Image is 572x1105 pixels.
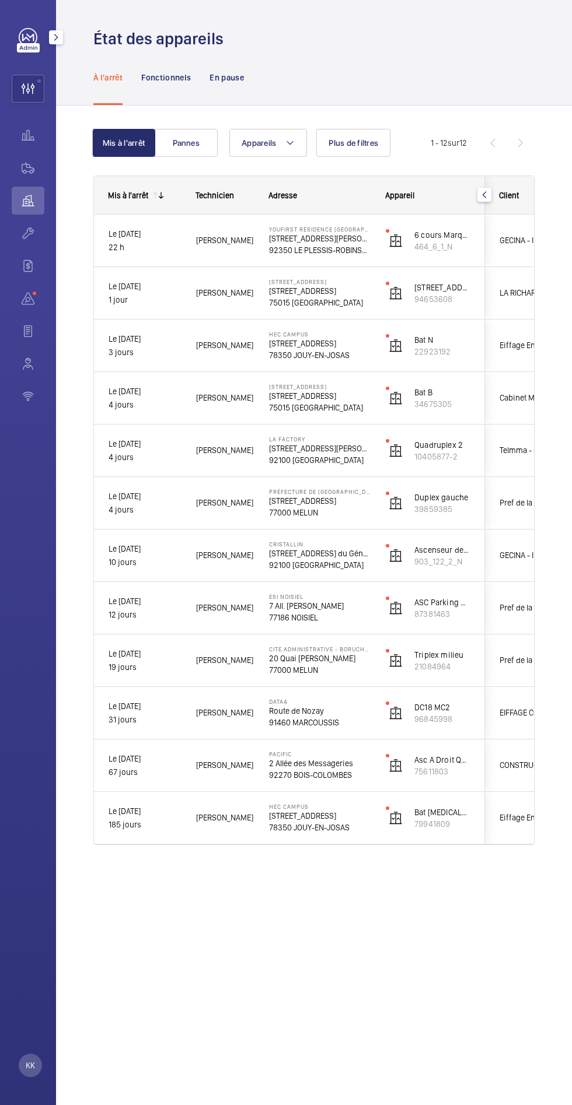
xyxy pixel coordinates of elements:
h1: État des appareils [93,28,231,50]
p: 75611803 [414,766,470,777]
button: Pannes [155,129,218,157]
p: [STREET_ADDRESS] [269,383,371,390]
span: [PERSON_NAME] [196,759,254,772]
p: 1 jour [109,293,181,307]
p: [STREET_ADDRESS] du Général [PERSON_NAME] [269,548,371,559]
p: 78350 JOUY-EN-JOSAS [269,349,371,361]
p: 75015 [GEOGRAPHIC_DATA] [269,402,371,413]
p: HEC CAMPUS [269,803,371,810]
div: Mis à l'arrêt [108,191,148,200]
span: [PERSON_NAME] [196,601,254,615]
p: 903_122_2_N [414,556,470,567]
p: 4 jours [109,451,181,464]
img: elevator.svg [389,391,403,405]
p: 4 jours [109,503,181,517]
img: elevator.svg [389,601,403,615]
p: Triplex milieu [414,649,470,661]
p: Le [DATE] [109,752,181,766]
span: Technicien [196,191,234,200]
p: Le [DATE] [109,805,181,818]
button: Appareils [229,129,307,157]
p: Le [DATE] [109,595,181,608]
p: Le [DATE] [109,280,181,293]
div: Appareil [385,191,471,200]
p: 77000 MELUN [269,664,371,676]
p: 185 jours [109,818,181,832]
span: sur [448,138,459,148]
p: 21084964 [414,661,470,672]
img: elevator.svg [389,759,403,773]
p: DATA4 [269,698,371,705]
img: elevator.svg [389,444,403,458]
p: 12 jours [109,608,181,622]
p: [STREET_ADDRESS] [269,278,371,285]
span: [PERSON_NAME] [196,339,254,352]
button: Plus de filtres [316,129,390,157]
p: 6 cours Marquis [414,229,470,241]
p: 10405877-2 [414,451,470,462]
p: 34675305 [414,398,470,410]
p: 10 jours [109,556,181,569]
p: 79941809 [414,818,470,830]
p: 92100 [GEOGRAPHIC_DATA] [269,454,371,466]
p: 2 Allée des Messageries [269,757,371,769]
p: Cite Administrative - BORUCHOWITS [269,646,371,653]
p: Duplex gauche [414,492,470,503]
p: HEC CAMPUS [269,331,371,338]
p: Quadruplex 2 [414,439,470,451]
img: elevator.svg [389,706,403,720]
p: Le [DATE] [109,700,181,713]
p: 77186 NOISIEL [269,612,371,623]
p: En pause [210,72,244,83]
p: 78350 JOUY-EN-JOSAS [269,822,371,833]
span: 1 - 12 12 [431,139,467,147]
p: 92100 [GEOGRAPHIC_DATA] [269,559,371,571]
p: 4 jours [109,398,181,412]
p: [STREET_ADDRESS] [269,495,371,507]
p: KK [26,1060,35,1071]
p: Bat B [414,387,470,398]
p: ASC Parking Droit - 2401447 [414,597,470,608]
img: elevator.svg [389,654,403,668]
p: Le [DATE] [109,227,181,241]
p: Le [DATE] [109,437,181,451]
span: [PERSON_NAME] [196,496,254,510]
p: 91460 MARCOUSSIS [269,717,371,728]
p: Préfecture de [GEOGRAPHIC_DATA] [269,488,371,495]
p: 22923192 [414,346,470,357]
p: 67 jours [109,766,181,779]
p: Fonctionnels [141,72,191,83]
p: Le [DATE] [109,385,181,398]
p: La Factory [269,436,371,443]
span: [PERSON_NAME] [196,391,254,405]
img: elevator.svg [389,339,403,353]
span: [PERSON_NAME] [196,706,254,720]
p: 19 jours [109,661,181,674]
p: Le [DATE] [109,332,181,346]
p: Bat [MEDICAL_DATA] [414,806,470,818]
p: 464_6_1_N [414,241,470,252]
p: DC18 MC2 [414,701,470,713]
p: [STREET_ADDRESS] [269,390,371,402]
p: Bat N [414,334,470,346]
p: [STREET_ADDRESS] [269,285,371,297]
p: 92350 LE PLESSIS-ROBINSON [269,244,371,256]
img: elevator.svg [389,234,403,248]
img: elevator.svg [389,811,403,825]
p: Pacific [269,750,371,757]
p: 77000 MELUN [269,507,371,518]
p: [STREET_ADDRESS] [269,810,371,822]
span: [PERSON_NAME] [196,234,254,247]
p: Le [DATE] [109,490,181,503]
span: Adresse [268,191,297,200]
p: 3 jours [109,346,181,359]
p: Ascenseur de charge [414,544,470,556]
p: 20 Quai [PERSON_NAME] [269,653,371,664]
p: 31 jours [109,713,181,727]
p: Le [DATE] [109,542,181,556]
p: Le [DATE] [109,647,181,661]
p: [STREET_ADDRESS][PERSON_NAME] [269,233,371,244]
p: [STREET_ADDRESS] [269,338,371,349]
span: Appareils [242,138,276,148]
p: Route de Nozay [269,705,371,717]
